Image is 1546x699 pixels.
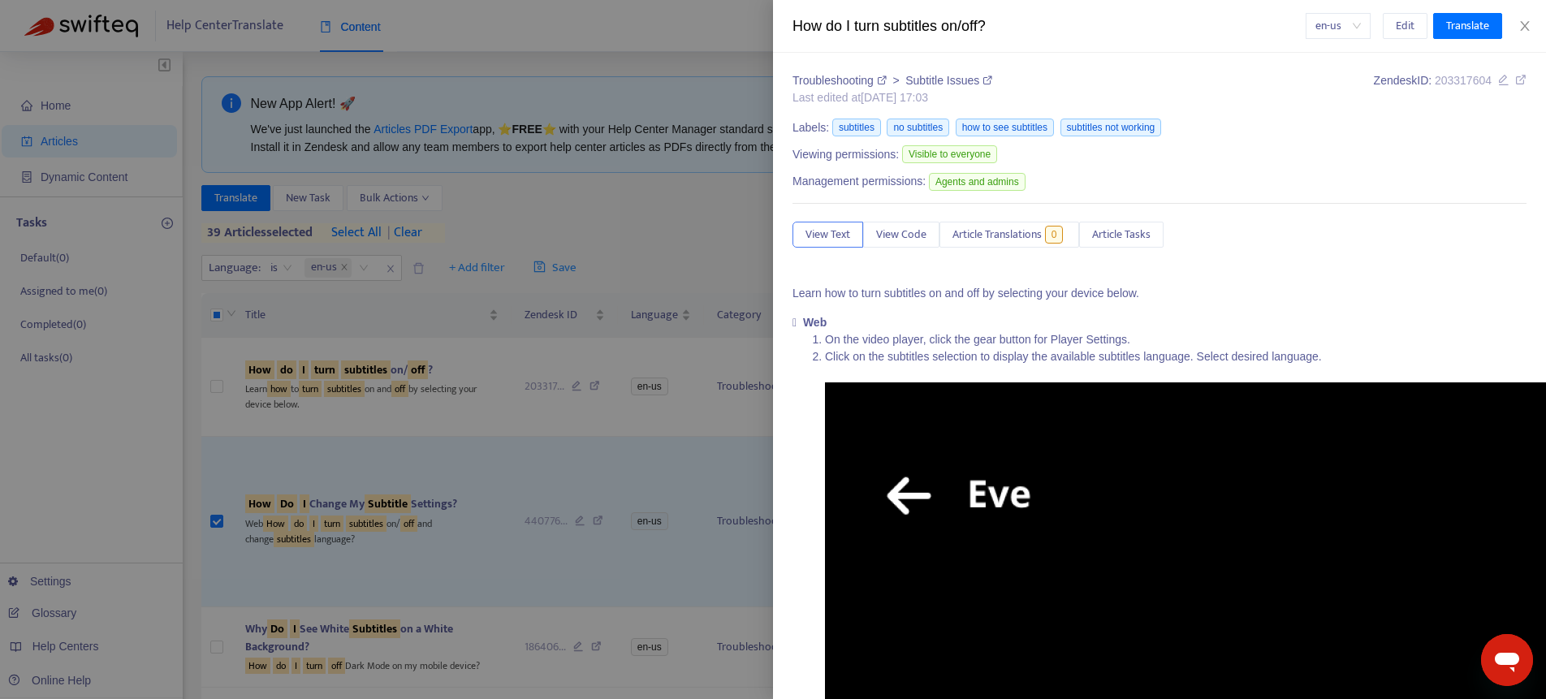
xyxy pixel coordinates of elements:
[1092,226,1151,244] span: Article Tasks
[832,119,881,136] span: subtitles
[1396,17,1414,35] span: Edit
[1060,119,1162,136] span: subtitles not working
[1446,17,1489,35] span: Translate
[792,222,863,248] button: View Text
[792,146,899,163] span: Viewing permissions:
[876,226,926,244] span: View Code
[792,173,926,190] span: Management permissions:
[887,119,949,136] span: no subtitles
[792,89,992,106] div: Last edited at [DATE] 17:03
[1383,13,1427,39] button: Edit
[803,316,827,329] strong: Web
[1045,226,1064,244] span: 0
[1315,14,1361,38] span: en-us
[863,222,939,248] button: View Code
[825,331,1527,348] li: On the video player, click the gear button for Player Settings.
[902,145,997,163] span: Visible to everyone
[805,226,850,244] span: View Text
[792,74,890,87] a: Troubleshooting
[1433,13,1502,39] button: Translate
[1374,72,1527,106] div: Zendesk ID:
[929,173,1026,191] span: Agents and admins
[792,285,1527,302] p: Learn how to turn subtitles on and off by selecting your device below.
[956,119,1054,136] span: how to see subtitles
[1514,19,1536,34] button: Close
[905,74,992,87] a: Subtitle Issues
[952,226,1042,244] span: Article Translations
[1079,222,1164,248] button: Article Tasks
[792,119,829,136] span: Labels:
[1481,634,1533,686] iframe: Button to launch messaging window, conversation in progress
[1435,74,1492,87] span: 203317604
[792,15,1306,37] div: How do I turn subtitles on/off?
[792,72,992,89] div: >
[1518,19,1531,32] span: close
[939,222,1079,248] button: Article Translations0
